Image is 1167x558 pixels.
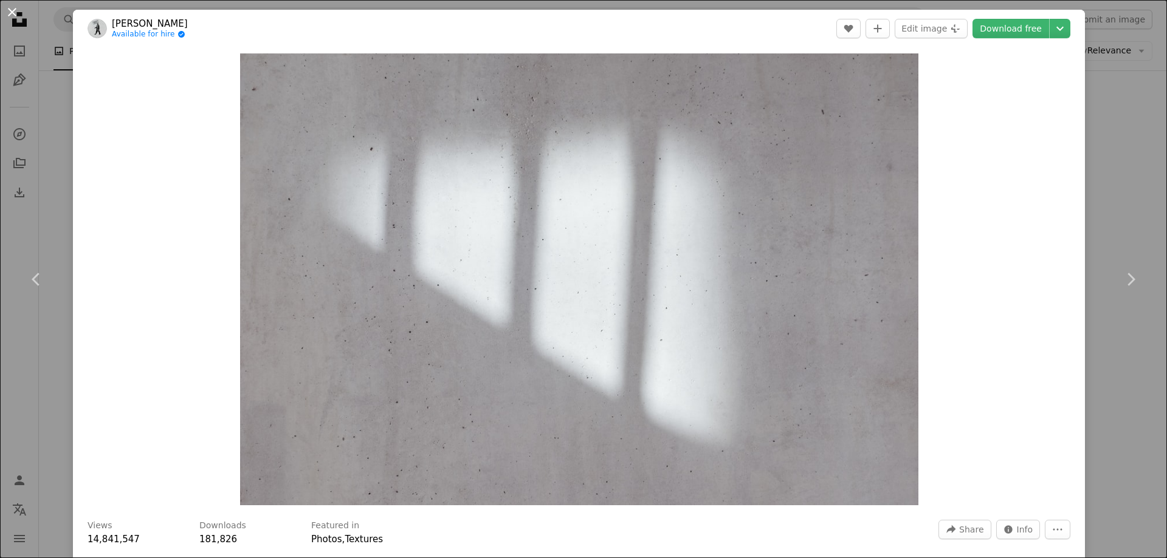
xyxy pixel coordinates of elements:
[311,520,359,532] h3: Featured in
[240,53,918,505] button: Zoom in on this image
[345,534,383,545] a: Textures
[895,19,968,38] button: Edit image
[1050,19,1070,38] button: Choose download size
[1094,221,1167,338] a: Next
[996,520,1041,539] button: Stats about this image
[866,19,890,38] button: Add to Collection
[88,534,140,545] span: 14,841,547
[972,19,1049,38] a: Download free
[199,534,237,545] span: 181,826
[959,520,983,539] span: Share
[1045,520,1070,539] button: More Actions
[88,520,112,532] h3: Views
[112,18,188,30] a: [PERSON_NAME]
[836,19,861,38] button: Like
[938,520,991,539] button: Share this image
[1017,520,1033,539] span: Info
[88,19,107,38] img: Go to Bernard Hermant's profile
[199,520,246,532] h3: Downloads
[311,534,342,545] a: Photos
[342,534,345,545] span: ,
[112,30,188,39] a: Available for hire
[240,53,918,505] img: white painted wall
